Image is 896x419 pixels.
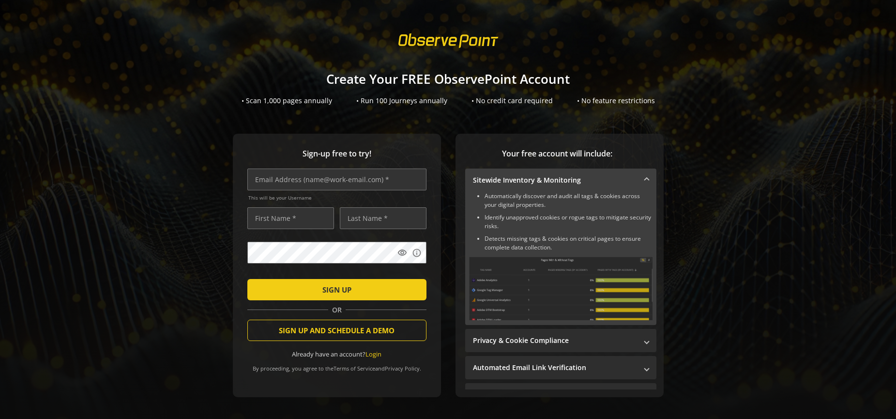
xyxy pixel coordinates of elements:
input: Email Address (name@work-email.com) * [247,169,426,190]
mat-expansion-panel-header: Privacy & Cookie Compliance [465,329,656,352]
button: SIGN UP AND SCHEDULE A DEMO [247,320,426,341]
button: SIGN UP [247,279,426,300]
span: Sign-up free to try! [247,148,426,159]
input: Last Name * [340,207,426,229]
div: • Scan 1,000 pages annually [242,96,332,106]
mat-icon: visibility [397,248,407,258]
div: • No credit card required [471,96,553,106]
a: Terms of Service [334,365,375,372]
div: Sitewide Inventory & Monitoring [465,192,656,325]
mat-icon: info [412,248,422,258]
li: Detects missing tags & cookies on critical pages to ensure complete data collection. [485,234,653,252]
span: SIGN UP [322,281,351,298]
div: Already have an account? [247,350,426,359]
img: Sitewide Inventory & Monitoring [469,257,653,320]
a: Privacy Policy [385,365,420,372]
li: Automatically discover and audit all tags & cookies across your digital properties. [485,192,653,209]
span: OR [328,305,346,315]
mat-panel-title: Privacy & Cookie Compliance [473,336,637,345]
mat-expansion-panel-header: Performance Monitoring with Web Vitals [465,383,656,406]
mat-expansion-panel-header: Automated Email Link Verification [465,356,656,379]
span: This will be your Username [248,194,426,201]
mat-expansion-panel-header: Sitewide Inventory & Monitoring [465,169,656,192]
div: • No feature restrictions [577,96,655,106]
div: • Run 100 Journeys annually [356,96,447,106]
a: Login [365,350,381,358]
li: Identify unapproved cookies or rogue tags to mitigate security risks. [485,213,653,231]
span: Your free account will include: [465,148,649,159]
mat-panel-title: Sitewide Inventory & Monitoring [473,175,637,185]
div: By proceeding, you agree to the and . [247,358,426,372]
mat-panel-title: Automated Email Link Verification [473,363,637,372]
span: SIGN UP AND SCHEDULE A DEMO [279,322,395,339]
input: First Name * [247,207,334,229]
